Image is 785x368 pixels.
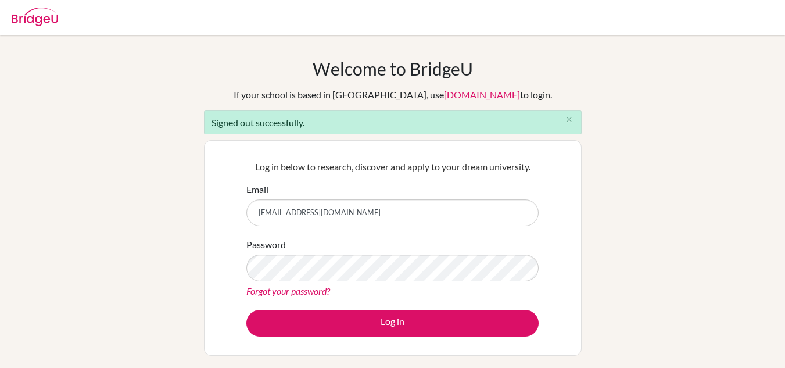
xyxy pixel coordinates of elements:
[444,89,520,100] a: [DOMAIN_NAME]
[246,160,539,174] p: Log in below to research, discover and apply to your dream university.
[246,285,330,296] a: Forgot your password?
[234,88,552,102] div: If your school is based in [GEOGRAPHIC_DATA], use to login.
[313,58,473,79] h1: Welcome to BridgeU
[565,115,573,124] i: close
[12,8,58,26] img: Bridge-U
[246,310,539,337] button: Log in
[558,111,581,128] button: Close
[246,238,286,252] label: Password
[246,183,268,196] label: Email
[204,110,582,134] div: Signed out successfully.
